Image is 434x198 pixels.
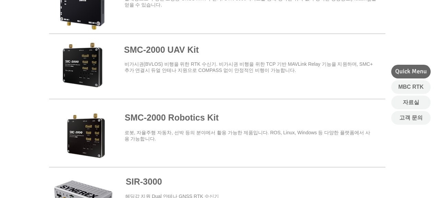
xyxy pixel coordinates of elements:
span: 자료실 [403,99,419,106]
span: MBC RTK [398,83,424,91]
a: 자료실 [391,96,431,109]
a: SIR-3000 [126,177,162,186]
span: ​비가시권(BVLOS) 비행을 위한 RTK 수신기. 비가시권 비행을 위한 TCP 기반 MAVLink Relay 기능을 지원하며, SMC+ 추가 연결시 듀얼 안테나 지원으로 C... [125,61,373,73]
a: 고객 문의 [391,111,431,125]
div: Quick Menu [391,65,431,78]
span: 고객 문의 [399,114,422,122]
a: MBC RTK [391,80,431,94]
span: Quick Menu [395,67,427,76]
iframe: Wix Chat [355,169,434,198]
